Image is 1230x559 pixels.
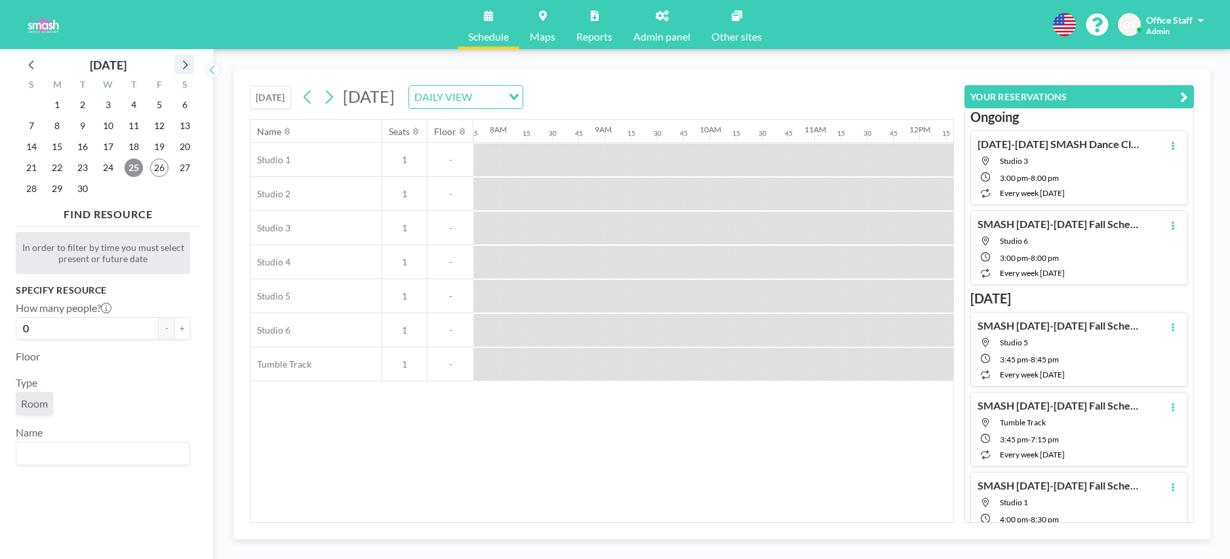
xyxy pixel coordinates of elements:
[427,222,473,234] span: -
[48,180,66,198] span: Monday, September 29, 2025
[121,77,146,94] div: T
[48,117,66,135] span: Monday, September 8, 2025
[16,284,190,296] h3: Specify resource
[389,126,410,138] div: Seats
[1028,514,1031,524] span: -
[1000,268,1065,278] span: every week [DATE]
[99,138,117,156] span: Wednesday, September 17, 2025
[176,159,194,177] span: Saturday, September 27, 2025
[48,159,66,177] span: Monday, September 22, 2025
[412,88,475,106] span: DAILY VIEW
[759,129,766,138] div: 30
[125,117,143,135] span: Thursday, September 11, 2025
[125,96,143,114] span: Thursday, September 4, 2025
[176,117,194,135] span: Saturday, September 13, 2025
[978,479,1141,492] h4: SMASH [DATE]-[DATE] Fall Schedule - Studio1
[1000,188,1065,198] span: every week [DATE]
[627,129,635,138] div: 15
[99,96,117,114] span: Wednesday, September 3, 2025
[250,324,290,336] span: Studio 6
[73,138,92,156] span: Tuesday, September 16, 2025
[804,125,826,134] div: 11AM
[978,319,1141,332] h4: SMASH [DATE]-[DATE] Fall Schedule - Studio 5
[250,358,311,370] span: Tumble Track
[1146,26,1170,36] span: Admin
[785,129,793,138] div: 45
[1000,497,1028,507] span: Studio 1
[1000,253,1028,263] span: 3:00 PM
[90,56,127,74] div: [DATE]
[16,232,190,274] div: In order to filter by time you must select present or future date
[45,77,70,94] div: M
[48,138,66,156] span: Monday, September 15, 2025
[250,256,290,268] span: Studio 4
[22,180,41,198] span: Sunday, September 28, 2025
[96,77,121,94] div: W
[73,96,92,114] span: Tuesday, September 2, 2025
[1000,434,1028,444] span: 3:45 PM
[21,12,65,38] img: organization-logo
[978,218,1141,231] h4: SMASH [DATE]-[DATE] Fall Schedule - Studio6
[490,125,507,134] div: 8AM
[16,202,201,221] h4: FIND RESOURCE
[942,129,950,138] div: 15
[909,125,930,134] div: 12PM
[21,397,48,410] span: Room
[73,180,92,198] span: Tuesday, September 30, 2025
[150,96,169,114] span: Friday, September 5, 2025
[125,159,143,177] span: Thursday, September 25, 2025
[150,117,169,135] span: Friday, September 12, 2025
[250,290,290,302] span: Studio 5
[1000,450,1065,459] span: every week [DATE]
[1000,370,1065,379] span: every week [DATE]
[16,442,189,465] div: Search for option
[257,126,281,138] div: Name
[1028,355,1031,364] span: -
[382,256,427,268] span: 1
[978,138,1141,151] h4: [DATE]-[DATE] SMASH Dance Classes
[73,117,92,135] span: Tuesday, September 9, 2025
[680,129,688,138] div: 45
[19,77,45,94] div: S
[530,31,555,42] span: Maps
[863,129,871,138] div: 30
[22,138,41,156] span: Sunday, September 14, 2025
[427,154,473,166] span: -
[382,324,427,336] span: 1
[1000,156,1028,166] span: Studio 3
[176,96,194,114] span: Saturday, September 6, 2025
[970,290,1188,307] h3: [DATE]
[1000,173,1028,183] span: 3:00 PM
[1000,337,1028,347] span: Studio 5
[732,129,740,138] div: 15
[22,159,41,177] span: Sunday, September 21, 2025
[1123,19,1136,31] span: OS
[150,159,169,177] span: Friday, September 26, 2025
[1031,253,1059,263] span: 8:00 PM
[1028,173,1031,183] span: -
[343,87,395,106] span: [DATE]
[159,317,174,339] button: -
[250,188,290,200] span: Studio 2
[73,159,92,177] span: Tuesday, September 23, 2025
[427,358,473,370] span: -
[523,129,530,138] div: 15
[978,399,1141,412] h4: SMASH [DATE]-[DATE] Fall Schedule - Tumble Track
[1000,236,1028,246] span: Studio 6
[476,88,501,106] input: Search for option
[70,77,96,94] div: T
[468,31,509,42] span: Schedule
[575,129,583,138] div: 45
[1031,173,1059,183] span: 8:00 PM
[434,126,456,138] div: Floor
[150,138,169,156] span: Friday, September 19, 2025
[250,222,290,234] span: Studio 3
[16,426,43,439] label: Name
[174,317,190,339] button: +
[16,376,37,389] label: Type
[1000,417,1046,427] span: Tumble Track
[964,85,1194,108] button: YOUR RESERVATIONS
[16,301,111,315] label: How many people?
[18,445,182,462] input: Search for option
[427,256,473,268] span: -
